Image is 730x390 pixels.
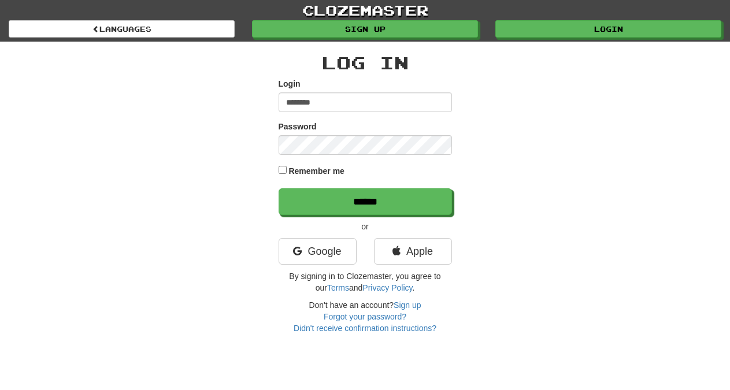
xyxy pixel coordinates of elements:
a: Sign up [252,20,478,38]
a: Didn't receive confirmation instructions? [294,324,436,333]
a: Apple [374,238,452,265]
a: Sign up [394,300,421,310]
p: By signing in to Clozemaster, you agree to our and . [279,270,452,294]
a: Privacy Policy [362,283,412,292]
a: Forgot your password? [324,312,406,321]
a: Languages [9,20,235,38]
a: Google [279,238,357,265]
label: Password [279,121,317,132]
label: Remember me [288,165,344,177]
a: Login [495,20,721,38]
div: Don't have an account? [279,299,452,334]
h2: Log In [279,53,452,72]
label: Login [279,78,301,90]
a: Terms [327,283,349,292]
p: or [279,221,452,232]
